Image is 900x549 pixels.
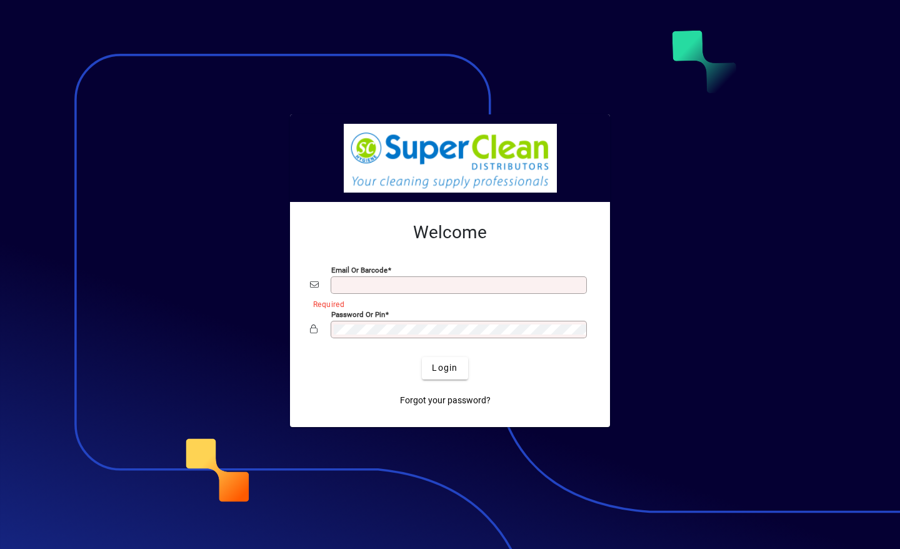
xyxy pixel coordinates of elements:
button: Login [422,357,467,380]
mat-label: Email or Barcode [331,265,387,274]
h2: Welcome [310,222,590,243]
span: Forgot your password? [400,394,491,407]
mat-label: Password or Pin [331,310,385,318]
a: Forgot your password? [395,390,496,412]
span: Login [432,361,457,375]
mat-error: Required [313,297,580,310]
